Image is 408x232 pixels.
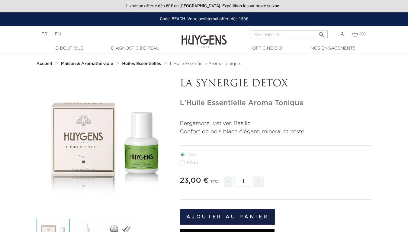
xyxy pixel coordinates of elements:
[182,25,227,49] img: Huygens
[122,62,161,66] strong: Huiles Essentielles
[42,32,47,38] a: FR
[251,31,328,38] input: Rechercher
[61,62,113,66] strong: Maison & Aromathérapie
[61,61,115,66] a: Maison & Aromathérapie
[318,29,325,37] i: 
[180,152,204,157] label: 10ml
[122,61,162,66] a: Huiles Essentielles
[303,45,363,52] a: Nos engagements
[254,176,264,187] span: +
[180,209,275,225] button: Ajouter au panier
[55,32,61,36] a: EN
[105,45,165,52] a: Diagnostic de peau
[37,61,53,66] a: Accueil
[170,61,240,66] a: L'Huile Essentielle Aroma Tonique
[316,29,327,37] button: 
[39,31,165,38] div: |
[180,120,372,128] p: Bergamote, Vétiver, Basilic
[37,62,52,66] strong: Accueil
[210,175,218,192] div: TTC
[237,45,297,52] a: Officine Bio
[180,78,372,90] p: LA SYNERGIE DETOX
[180,99,372,108] h1: L'Huile Essentielle Aroma Tonique
[180,177,209,184] span: 23,00 €
[39,45,100,52] a: E-Boutique
[234,176,252,187] input: Quantité
[180,160,205,165] label: 50ml
[180,128,372,136] p: Confort de bois blanc élégant, minéral et zesté
[224,176,233,187] span: -
[359,32,366,36] span: (0)
[170,62,240,66] span: L'Huile Essentielle Aroma Tonique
